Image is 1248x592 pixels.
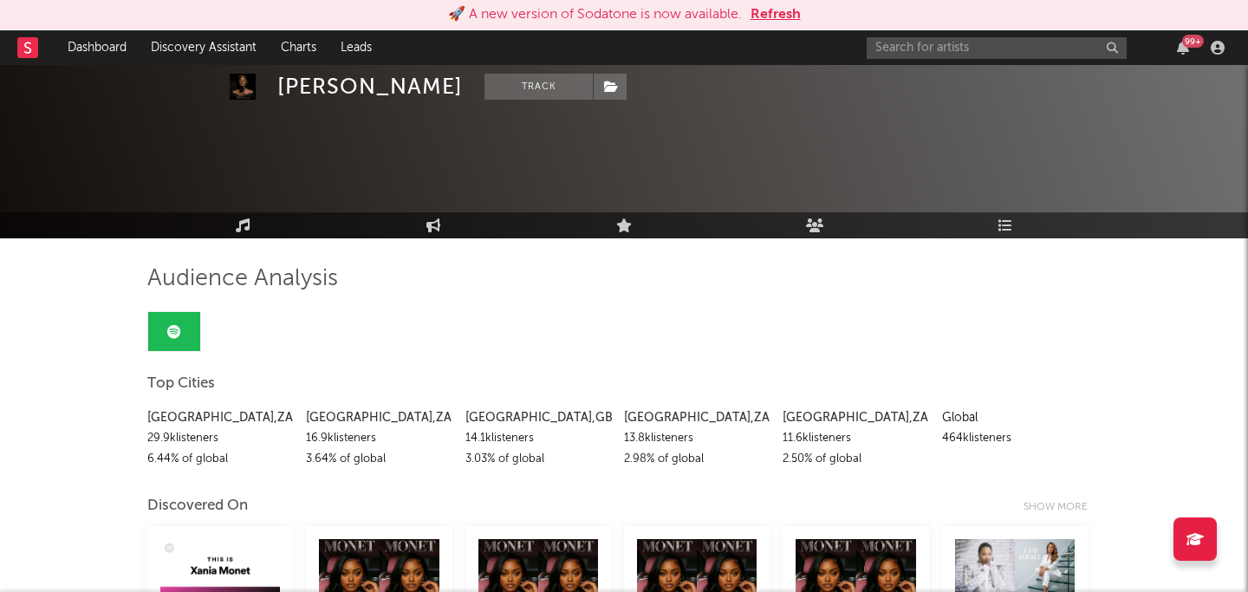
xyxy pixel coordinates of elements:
[867,37,1127,59] input: Search for artists
[147,428,293,449] div: 29.9k listeners
[465,449,611,470] div: 3.03 % of global
[624,449,770,470] div: 2.98 % of global
[465,407,611,428] div: [GEOGRAPHIC_DATA] , GB
[306,428,452,449] div: 16.9k listeners
[465,428,611,449] div: 14.1k listeners
[1177,41,1189,55] button: 99+
[484,74,593,100] button: Track
[942,428,1088,449] div: 464k listeners
[1024,497,1101,517] div: Show more
[147,496,248,517] div: Discovered On
[306,407,452,428] div: [GEOGRAPHIC_DATA] , ZA
[328,30,384,65] a: Leads
[147,374,215,394] span: Top Cities
[147,449,293,470] div: 6.44 % of global
[783,407,928,428] div: [GEOGRAPHIC_DATA] , ZA
[1182,35,1204,48] div: 99 +
[306,449,452,470] div: 3.64 % of global
[783,428,928,449] div: 11.6k listeners
[448,4,742,25] div: 🚀 A new version of Sodatone is now available.
[147,407,293,428] div: [GEOGRAPHIC_DATA] , ZA
[147,269,338,289] span: Audience Analysis
[139,30,269,65] a: Discovery Assistant
[783,449,928,470] div: 2.50 % of global
[942,407,1088,428] div: Global
[277,74,463,100] div: [PERSON_NAME]
[624,407,770,428] div: [GEOGRAPHIC_DATA] , ZA
[269,30,328,65] a: Charts
[624,428,770,449] div: 13.8k listeners
[751,4,801,25] button: Refresh
[55,30,139,65] a: Dashboard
